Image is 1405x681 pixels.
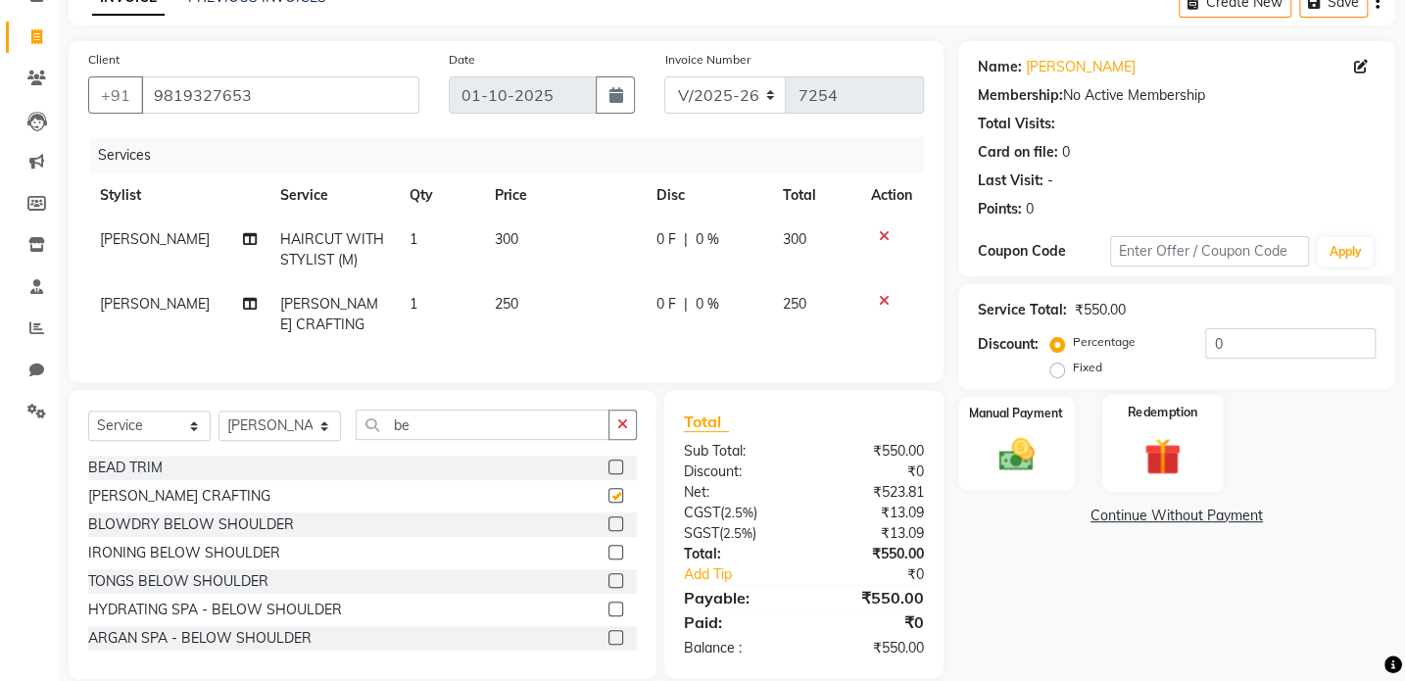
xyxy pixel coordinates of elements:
span: 1 [410,230,417,248]
div: Paid: [669,610,803,634]
span: 300 [495,230,518,248]
div: ₹550.00 [803,441,938,462]
div: ( ) [669,503,803,523]
label: Invoice Number [664,51,750,69]
a: Continue Without Payment [962,506,1391,526]
img: _cash.svg [988,434,1045,475]
div: Name: [978,57,1022,77]
span: 2.5% [723,525,752,541]
div: Sub Total: [669,441,803,462]
label: Percentage [1073,333,1136,351]
button: +91 [88,76,143,114]
span: 1 [410,295,417,313]
div: Coupon Code [978,241,1110,262]
div: 0 [1062,142,1070,163]
div: Points: [978,199,1022,219]
div: ₹550.00 [803,586,938,609]
input: Search by Name/Mobile/Email/Code [141,76,419,114]
div: Card on file: [978,142,1058,163]
span: 250 [783,295,806,313]
label: Date [449,51,475,69]
span: 250 [495,295,518,313]
span: [PERSON_NAME] [100,295,210,313]
div: ₹0 [803,610,938,634]
span: 0 % [696,229,719,250]
div: ₹523.81 [803,482,938,503]
div: Discount: [669,462,803,482]
div: Total: [669,544,803,564]
div: - [1047,170,1053,191]
div: ₹550.00 [1075,300,1126,320]
div: HYDRATING SPA - BELOW SHOULDER [88,600,342,620]
div: ARGAN SPA - BELOW SHOULDER [88,628,312,649]
button: Apply [1317,237,1373,267]
th: Qty [398,173,483,218]
div: Service Total: [978,300,1067,320]
th: Price [483,173,645,218]
span: 300 [783,230,806,248]
div: ₹0 [826,564,938,585]
th: Action [859,173,924,218]
input: Search or Scan [356,410,609,440]
div: ₹0 [803,462,938,482]
div: Net: [669,482,803,503]
label: Fixed [1073,359,1102,376]
div: ( ) [669,523,803,544]
div: IRONING BELOW SHOULDER [88,543,280,563]
span: | [684,294,688,315]
span: Total [684,412,729,432]
div: ₹13.09 [803,503,938,523]
div: BLOWDRY BELOW SHOULDER [88,514,294,535]
th: Total [771,173,859,218]
div: 0 [1026,199,1034,219]
label: Manual Payment [969,405,1063,422]
div: Last Visit: [978,170,1043,191]
span: 0 % [696,294,719,315]
span: [PERSON_NAME] CRAFTING [280,295,378,333]
a: [PERSON_NAME] [1026,57,1136,77]
span: 2.5% [724,505,753,520]
input: Enter Offer / Coupon Code [1110,236,1309,267]
th: Service [268,173,397,218]
div: Membership: [978,85,1063,106]
span: 0 F [656,229,676,250]
th: Disc [645,173,771,218]
label: Client [88,51,120,69]
span: HAIRCUT WITH STYLIST (M) [280,230,384,268]
label: Redemption [1127,403,1197,421]
div: Total Visits: [978,114,1055,134]
span: SGST [684,524,719,542]
div: ₹550.00 [803,544,938,564]
div: Balance : [669,638,803,658]
div: No Active Membership [978,85,1376,106]
span: CGST [684,504,720,521]
div: TONGS BELOW SHOULDER [88,571,268,592]
div: ₹550.00 [803,638,938,658]
div: BEAD TRIM [88,458,163,478]
div: [PERSON_NAME] CRAFTING [88,486,270,507]
img: _gift.svg [1132,433,1192,479]
th: Stylist [88,173,268,218]
div: Payable: [669,586,803,609]
div: Services [90,137,939,173]
div: Discount: [978,334,1039,355]
span: 0 F [656,294,676,315]
div: ₹13.09 [803,523,938,544]
span: | [684,229,688,250]
span: [PERSON_NAME] [100,230,210,248]
a: Add Tip [669,564,826,585]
